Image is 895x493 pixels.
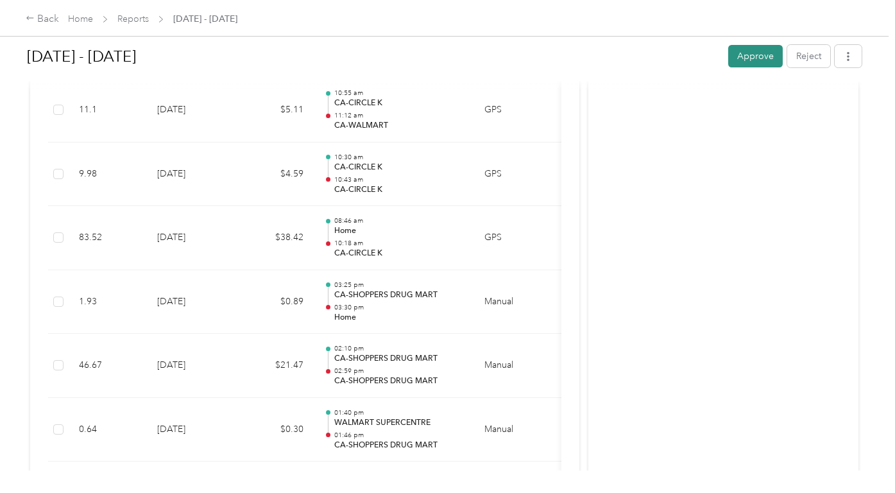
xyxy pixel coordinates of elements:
[147,270,237,334] td: [DATE]
[474,143,558,207] td: GPS
[334,184,464,196] p: CA-CIRCLE K
[334,239,464,248] p: 10:18 am
[334,290,464,301] p: CA-SHOPPERS DRUG MART
[237,206,314,270] td: $38.42
[68,13,93,24] a: Home
[334,248,464,259] p: CA-CIRCLE K
[728,45,783,67] button: Approve
[147,334,237,398] td: [DATE]
[474,270,558,334] td: Manual
[334,175,464,184] p: 10:43 am
[69,270,147,334] td: 1.93
[147,206,237,270] td: [DATE]
[334,417,464,429] p: WALMART SUPERCENTRE
[69,334,147,398] td: 46.67
[26,12,59,27] div: Back
[334,225,464,237] p: Home
[69,206,147,270] td: 83.52
[474,398,558,462] td: Manual
[237,398,314,462] td: $0.30
[334,312,464,324] p: Home
[558,78,654,143] td: Acosta - Apple/Inmar
[334,111,464,120] p: 11:12 am
[237,270,314,334] td: $0.89
[27,41,719,72] h1: Aug 17 - 30, 2025
[69,398,147,462] td: 0.64
[334,216,464,225] p: 08:46 am
[69,143,147,207] td: 9.98
[147,78,237,143] td: [DATE]
[334,120,464,132] p: CA-WALMART
[334,440,464,451] p: CA-SHOPPERS DRUG MART
[237,334,314,398] td: $21.47
[823,421,895,493] iframe: Everlance-gr Chat Button Frame
[558,206,654,270] td: Acosta - Apple/Inmar
[237,78,314,143] td: $5.11
[147,398,237,462] td: [DATE]
[173,12,237,26] span: [DATE] - [DATE]
[474,206,558,270] td: GPS
[334,376,464,387] p: CA-SHOPPERS DRUG MART
[334,303,464,312] p: 03:30 pm
[334,353,464,365] p: CA-SHOPPERS DRUG MART
[474,78,558,143] td: GPS
[117,13,149,24] a: Reports
[474,334,558,398] td: Manual
[558,398,654,462] td: Acosta - Apple/Inmar
[334,153,464,162] p: 10:30 am
[334,367,464,376] p: 02:59 pm
[334,408,464,417] p: 01:40 pm
[334,89,464,98] p: 10:55 am
[69,78,147,143] td: 11.1
[558,270,654,334] td: Acosta - Apple/Inmar
[334,431,464,440] p: 01:46 pm
[558,334,654,398] td: Acosta - Apple/Inmar
[147,143,237,207] td: [DATE]
[334,162,464,173] p: CA-CIRCLE K
[558,143,654,207] td: Acosta - Apple/Inmar
[334,98,464,109] p: CA-CIRCLE K
[334,281,464,290] p: 03:25 pm
[334,344,464,353] p: 02:10 pm
[237,143,314,207] td: $4.59
[787,45,830,67] button: Reject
